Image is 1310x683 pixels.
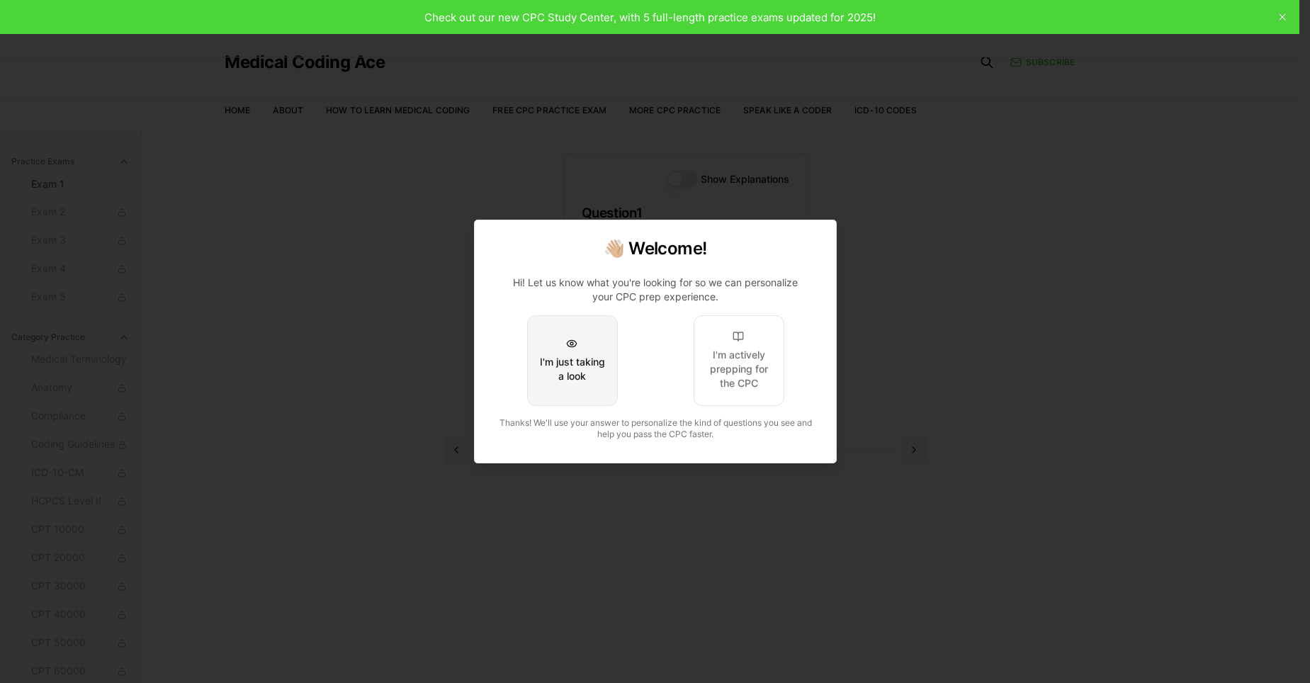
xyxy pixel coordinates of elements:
button: I'm actively prepping for the CPC [693,315,784,406]
button: I'm just taking a look [526,315,617,406]
div: I'm just taking a look [538,355,605,383]
div: I'm actively prepping for the CPC [705,348,772,390]
span: Thanks! We'll use your answer to personalize the kind of questions you see and help you pass the ... [499,417,811,439]
h2: 👋🏼 Welcome! [492,237,819,260]
p: Hi! Let us know what you're looking for so we can personalize your CPC prep experience. [503,276,808,304]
